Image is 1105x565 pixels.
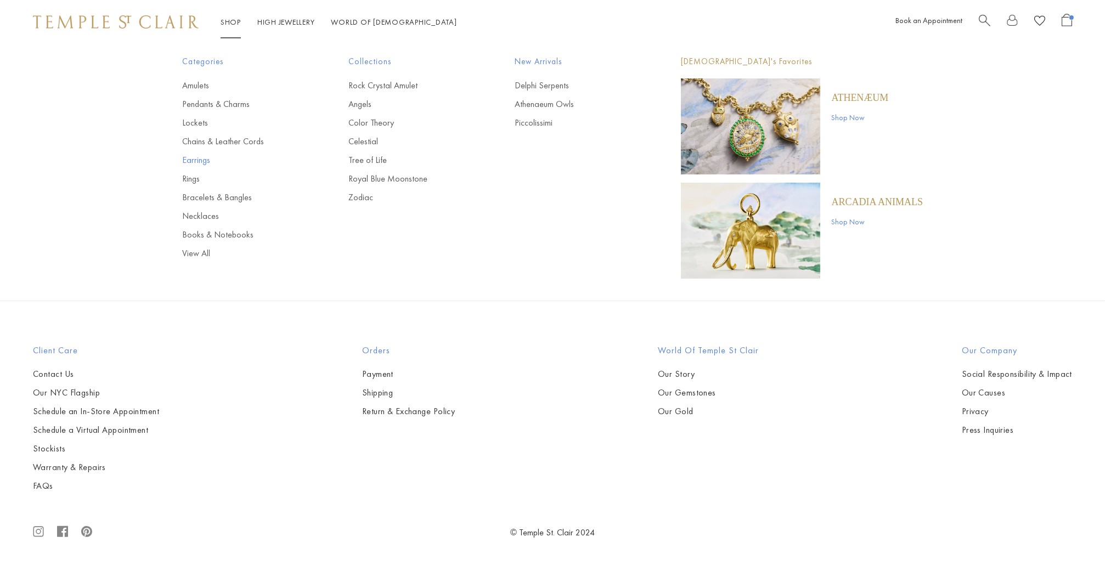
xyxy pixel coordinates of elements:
[33,480,159,492] a: FAQs
[362,387,455,399] a: Shipping
[962,424,1072,436] a: Press Inquiries
[348,98,471,110] a: Angels
[1062,14,1072,31] a: Open Shopping Bag
[182,191,305,204] a: Bracelets & Bangles
[681,55,923,69] p: [DEMOGRAPHIC_DATA]'s Favorites
[33,424,159,436] a: Schedule a Virtual Appointment
[831,196,923,208] a: ARCADIA ANIMALS
[182,55,305,69] span: Categories
[348,191,471,204] a: Zodiac
[33,443,159,455] a: Stockists
[658,387,759,399] a: Our Gemstones
[33,344,159,357] h2: Client Care
[182,229,305,241] a: Books & Notebooks
[182,210,305,222] a: Necklaces
[221,17,241,27] a: ShopShop
[182,98,305,110] a: Pendants & Charms
[182,173,305,185] a: Rings
[510,527,595,538] a: © Temple St. Clair 2024
[182,247,305,259] a: View All
[33,15,199,29] img: Temple St. Clair
[962,368,1072,380] a: Social Responsibility & Impact
[515,117,637,129] a: Piccolissimi
[182,80,305,92] a: Amulets
[348,173,471,185] a: Royal Blue Moonstone
[33,368,159,380] a: Contact Us
[658,368,759,380] a: Our Story
[362,368,455,380] a: Payment
[515,55,637,69] span: New Arrivals
[182,117,305,129] a: Lockets
[33,387,159,399] a: Our NYC Flagship
[348,55,471,69] span: Collections
[33,461,159,473] a: Warranty & Repairs
[221,15,457,29] nav: Main navigation
[962,405,1072,417] a: Privacy
[348,117,471,129] a: Color Theory
[33,405,159,417] a: Schedule an In-Store Appointment
[362,405,455,417] a: Return & Exchange Policy
[831,111,888,123] a: Shop Now
[348,135,471,148] a: Celestial
[962,344,1072,357] h2: Our Company
[831,92,888,104] a: Athenæum
[962,387,1072,399] a: Our Causes
[658,405,759,417] a: Our Gold
[257,17,315,27] a: High JewelleryHigh Jewellery
[658,344,759,357] h2: World of Temple St Clair
[515,80,637,92] a: Delphi Serpents
[348,80,471,92] a: Rock Crystal Amulet
[515,98,637,110] a: Athenaeum Owls
[1034,14,1045,31] a: View Wishlist
[979,14,990,31] a: Search
[331,17,457,27] a: World of [DEMOGRAPHIC_DATA]World of [DEMOGRAPHIC_DATA]
[182,154,305,166] a: Earrings
[348,154,471,166] a: Tree of Life
[831,216,923,228] a: Shop Now
[362,344,455,357] h2: Orders
[895,15,962,25] a: Book an Appointment
[182,135,305,148] a: Chains & Leather Cords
